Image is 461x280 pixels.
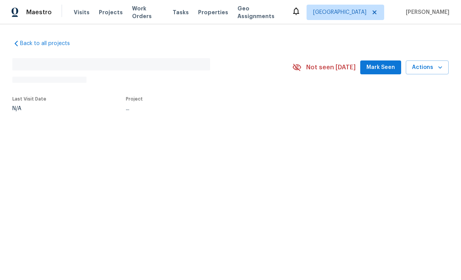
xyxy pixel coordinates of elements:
[126,106,274,111] div: ...
[237,5,282,20] span: Geo Assignments
[198,8,228,16] span: Properties
[26,8,52,16] span: Maestro
[99,8,123,16] span: Projects
[313,8,366,16] span: [GEOGRAPHIC_DATA]
[412,63,442,72] span: Actions
[173,10,189,15] span: Tasks
[74,8,90,16] span: Visits
[406,60,449,75] button: Actions
[126,97,143,101] span: Project
[360,60,401,75] button: Mark Seen
[403,8,449,16] span: [PERSON_NAME]
[12,40,86,47] a: Back to all projects
[12,97,46,101] span: Last Visit Date
[366,63,395,72] span: Mark Seen
[132,5,163,20] span: Work Orders
[12,106,46,111] div: N/A
[306,64,356,71] span: Not seen [DATE]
